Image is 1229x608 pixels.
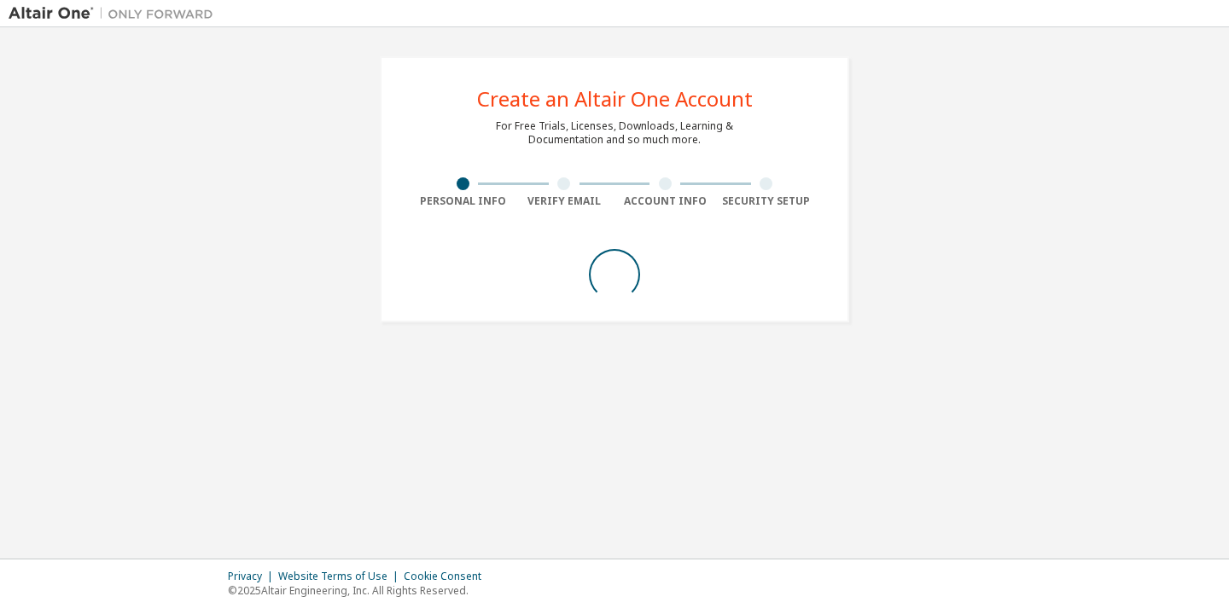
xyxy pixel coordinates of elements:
div: Cookie Consent [404,570,492,583]
p: © 2025 Altair Engineering, Inc. All Rights Reserved. [228,583,492,598]
div: Security Setup [716,194,818,208]
div: Create an Altair One Account [477,89,753,109]
div: Verify Email [514,194,615,208]
div: For Free Trials, Licenses, Downloads, Learning & Documentation and so much more. [496,119,733,147]
div: Personal Info [412,194,514,208]
div: Account Info [614,194,716,208]
img: Altair One [9,5,222,22]
div: Privacy [228,570,278,583]
div: Website Terms of Use [278,570,404,583]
